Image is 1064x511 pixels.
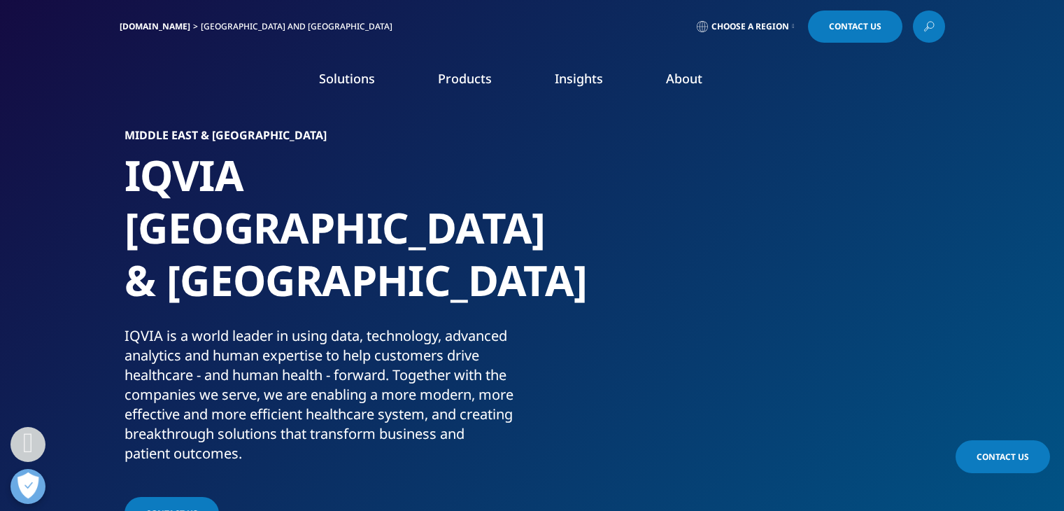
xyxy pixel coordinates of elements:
nav: Primary [237,49,945,115]
span: Choose a Region [711,21,789,32]
a: Solutions [319,70,375,87]
button: Open Preferences [10,469,45,504]
span: Contact Us [829,22,881,31]
a: Insights [555,70,603,87]
h1: IQVIA [GEOGRAPHIC_DATA] & [GEOGRAPHIC_DATA] [125,149,527,326]
div: [GEOGRAPHIC_DATA] and [GEOGRAPHIC_DATA] [201,21,398,32]
a: Contact Us [956,440,1050,473]
a: Contact Us [808,10,902,43]
h6: Middle East & [GEOGRAPHIC_DATA] [125,129,527,149]
img: 6_rbuportraitoption.jpg [565,129,939,409]
a: Products [438,70,492,87]
a: [DOMAIN_NAME] [120,20,190,32]
p: IQVIA is a world leader in using data, technology, advanced analytics and human expertise to help... [125,326,527,472]
a: About [666,70,702,87]
span: Contact Us [977,451,1029,463]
